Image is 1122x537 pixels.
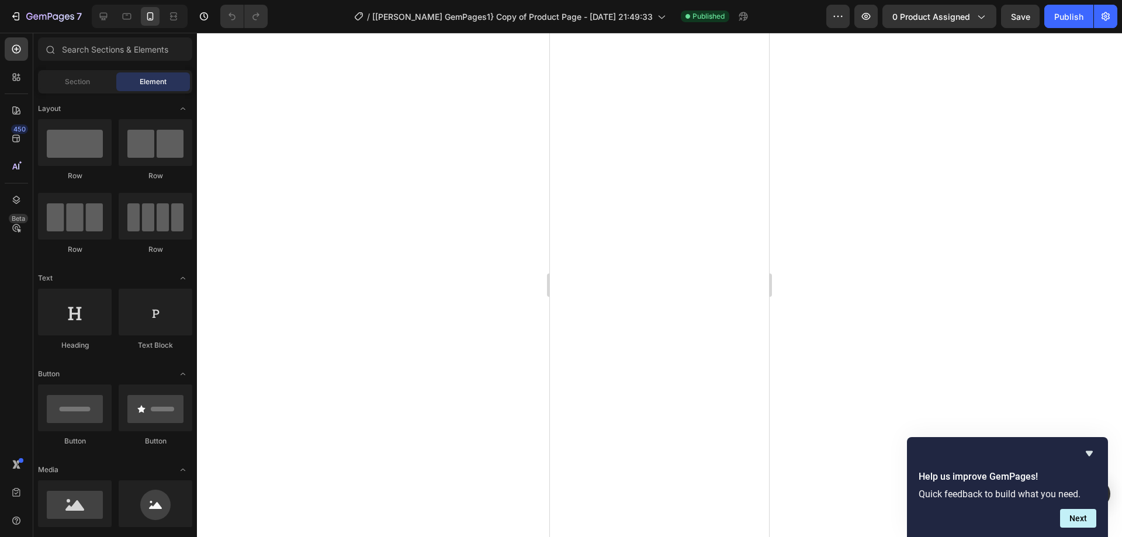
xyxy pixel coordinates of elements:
button: Hide survey [1082,446,1096,460]
span: Text [38,273,53,283]
span: Button [38,369,60,379]
div: Beta [9,214,28,223]
span: / [367,11,370,23]
button: 7 [5,5,87,28]
div: Row [119,171,192,181]
div: Button [38,436,112,446]
div: Undo/Redo [220,5,268,28]
span: Toggle open [174,365,192,383]
span: 0 product assigned [892,11,970,23]
span: Toggle open [174,460,192,479]
span: Media [38,465,58,475]
div: Button [119,436,192,446]
span: Save [1011,12,1030,22]
div: Row [38,244,112,255]
div: Heading [38,340,112,351]
iframe: Design area [550,33,769,537]
span: Layout [38,103,61,114]
div: Row [119,244,192,255]
span: [[PERSON_NAME] GemPages1} Copy of Product Page - [DATE] 21:49:33 [372,11,653,23]
button: Next question [1060,509,1096,528]
span: Toggle open [174,99,192,118]
div: 450 [11,124,28,134]
div: Help us improve GemPages! [919,446,1096,528]
div: Text Block [119,340,192,351]
button: Save [1001,5,1040,28]
span: Section [65,77,90,87]
h2: Help us improve GemPages! [919,470,1096,484]
span: Published [692,11,725,22]
p: 7 [77,9,82,23]
button: Publish [1044,5,1093,28]
div: Publish [1054,11,1083,23]
p: Quick feedback to build what you need. [919,489,1096,500]
span: Element [140,77,167,87]
span: Toggle open [174,269,192,287]
input: Search Sections & Elements [38,37,192,61]
button: 0 product assigned [882,5,996,28]
div: Row [38,171,112,181]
